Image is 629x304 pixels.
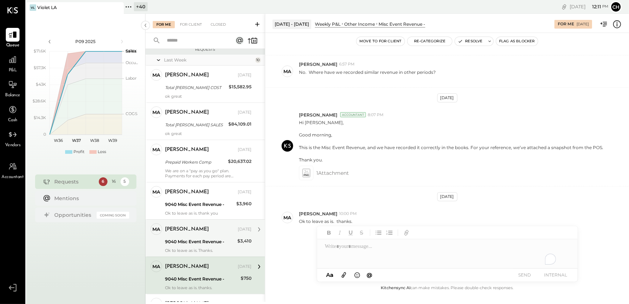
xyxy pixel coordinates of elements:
div: [PERSON_NAME] [165,189,209,196]
div: Requests [55,178,95,185]
div: $15,582.95 [229,83,252,90]
div: + 40 [134,2,148,11]
text: $71.6K [34,48,46,54]
text: COGS [126,111,138,116]
span: 10:00 PM [339,211,357,217]
div: [DATE] [437,192,457,201]
div: Violet LA [37,4,57,10]
text: W38 [90,138,99,143]
span: a [330,271,333,278]
div: Misc Event Revenue - [379,21,425,27]
div: $3,410 [237,237,252,245]
text: 0 [43,132,46,137]
div: Mentions [55,195,126,202]
div: [PERSON_NAME] [165,146,209,153]
div: [PERSON_NAME] [165,109,209,116]
a: Cash [0,103,25,124]
div: Loss [98,149,106,155]
span: [PERSON_NAME] [299,211,337,217]
div: Ok to leave as is. thanks. [165,285,252,290]
p: No. Where have we recorded similar revenue in other periods? [299,69,436,81]
span: Balance [5,92,20,99]
button: Add URL [402,228,411,237]
div: Ma [152,109,160,116]
text: $14.3K [34,115,46,120]
span: @ [367,271,372,278]
div: Coming Soon [97,212,129,219]
div: Ma [152,146,160,153]
span: Queue [6,42,20,49]
div: Weekly P&L [315,21,341,27]
button: Flag as Blocker [496,37,538,46]
button: Unordered List [374,228,383,237]
text: W36 [54,138,63,143]
span: 8:07 PM [368,112,384,118]
div: 9040 Misc Event Revenue - [165,201,234,208]
button: INTERNAL [541,270,570,280]
text: $57.3K [34,65,46,70]
div: To enrich screen reader interactions, please activate Accessibility in Grammarly extension settings [317,239,578,268]
span: [PERSON_NAME] [299,61,337,67]
button: Aa [324,271,336,279]
div: We are on a "pay as you go" plan. [165,168,252,178]
div: Requests [149,47,261,52]
p: Hi [PERSON_NAME], Good morning, This is the Misc Event Revenue, and we have recorded it correctly... [299,119,603,163]
a: Accountant [0,160,25,181]
div: Total [PERSON_NAME] SALES [165,121,226,128]
div: $3,960 [236,200,252,207]
div: [DATE] [238,189,252,195]
div: [PERSON_NAME] [165,226,209,233]
div: For Client [176,21,206,28]
div: Ma [152,263,160,270]
div: Total [PERSON_NAME] COST [165,84,227,91]
button: Ch [610,1,622,13]
div: 5 [121,177,129,186]
button: Ordered List [385,228,394,237]
div: [DATE] [238,72,252,78]
div: Prepaid Workers Comp [165,159,226,166]
div: Ma [152,189,160,195]
div: 6 [99,177,107,186]
span: 6:57 PM [339,62,355,67]
div: For Me [558,21,574,27]
div: 9040 Misc Event Revenue - [165,238,235,245]
div: P09 2025 [55,38,117,45]
button: Move to for client [356,37,405,46]
div: $750 [241,275,252,282]
p: Ok to leave as is. thanks. [299,218,353,224]
div: copy link [561,3,568,10]
div: Ma [283,214,291,221]
text: Labor [126,76,136,81]
text: $43K [36,82,46,87]
button: Italic [335,228,345,237]
text: Occu... [126,60,138,65]
div: Last Week [164,57,253,63]
button: Underline [346,228,355,237]
div: [DATE] [238,110,252,115]
div: [DATE] [577,22,589,27]
div: [DATE] - [DATE] [273,20,311,29]
a: P&L [0,53,25,74]
div: 9040 Misc Event Revenue - [165,275,238,283]
button: @ [364,270,375,279]
div: 10 [255,57,261,63]
button: Strikethrough [357,228,366,237]
div: Ok to leave as is. Thanks. [165,248,252,253]
span: Accountant [2,174,24,181]
text: W39 [108,138,117,143]
span: [PERSON_NAME] [299,112,337,118]
div: ok great [165,131,252,136]
div: Other Income [344,21,375,27]
text: Sales [126,48,136,54]
div: Opportunities [55,211,93,219]
button: Resolve [455,37,485,46]
div: [DATE] [238,147,252,153]
div: [DATE] [570,3,608,10]
div: Payments for each pay period are auutomatically deducted from the payroll bank account,xx1447 whi... [165,173,252,178]
div: [PERSON_NAME] [165,263,209,270]
div: $20,637.02 [228,158,252,165]
div: For Me [153,21,175,28]
div: $84,109.01 [228,121,252,128]
span: P&L [9,67,17,74]
div: Ma [152,72,160,79]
